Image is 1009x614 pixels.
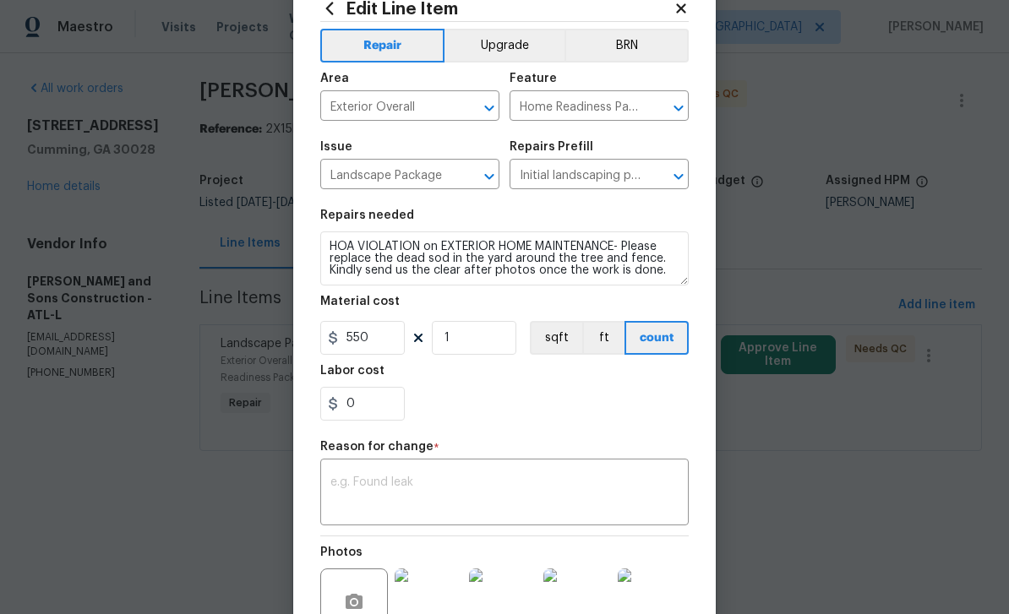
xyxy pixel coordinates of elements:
[320,365,385,377] h5: Labor cost
[582,321,624,355] button: ft
[510,141,593,153] h5: Repairs Prefill
[477,165,501,188] button: Open
[320,73,349,84] h5: Area
[320,296,400,307] h5: Material cost
[445,29,565,62] button: Upgrade
[320,29,445,62] button: Repair
[564,29,689,62] button: BRN
[320,209,414,221] h5: Repairs needed
[477,96,501,120] button: Open
[320,231,689,285] textarea: HOA VIOLATION on EXTERIOR HOME MAINTENANCE- Please replace the dead sod in the yard around the tr...
[510,73,557,84] h5: Feature
[320,141,352,153] h5: Issue
[667,165,690,188] button: Open
[320,441,434,453] h5: Reason for change
[624,321,689,355] button: count
[530,321,582,355] button: sqft
[320,546,363,558] h5: Photos
[667,96,690,120] button: Open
